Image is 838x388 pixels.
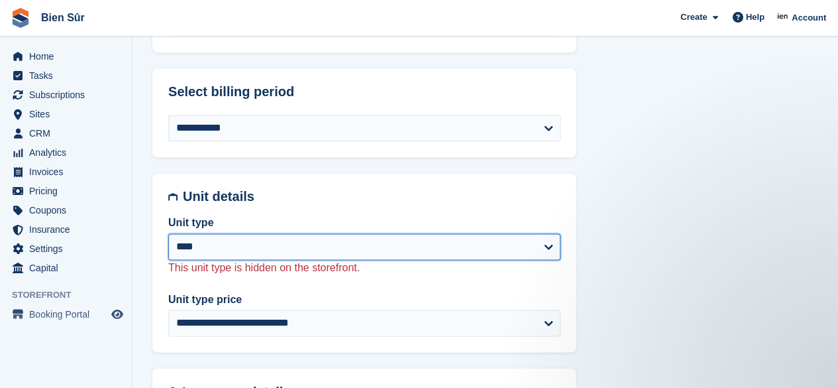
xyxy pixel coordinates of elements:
[29,239,109,258] span: Settings
[168,215,560,231] label: Unit type
[29,162,109,181] span: Invoices
[7,305,125,324] a: menu
[7,66,125,85] a: menu
[168,84,560,99] h2: Select billing period
[36,7,90,29] a: Bien Sûr
[29,220,109,239] span: Insurance
[29,47,109,66] span: Home
[29,201,109,220] span: Coupons
[29,66,109,85] span: Tasks
[168,260,560,276] p: This unit type is hidden on the storefront.
[29,259,109,277] span: Capital
[7,86,125,104] a: menu
[746,11,764,24] span: Help
[7,162,125,181] a: menu
[29,182,109,200] span: Pricing
[12,289,132,302] span: Storefront
[183,189,560,204] h2: Unit details
[11,8,30,28] img: stora-icon-8386f47178a22dfd0bd8f6a31ec36ba5ce8667c1dd55bd0f319d3a0aa187defe.svg
[7,105,125,123] a: menu
[168,292,560,308] label: Unit type price
[168,189,178,204] img: unit-details-icon-595b0c5c156355b767ba7b61e002efae458ec76ed5ec05730b8e856ff9ea34a9.svg
[29,86,109,104] span: Subscriptions
[7,239,125,258] a: menu
[7,143,125,162] a: menu
[7,220,125,239] a: menu
[776,11,790,24] img: Asmaa Habri
[792,11,826,25] span: Account
[7,259,125,277] a: menu
[29,305,109,324] span: Booking Portal
[680,11,707,24] span: Create
[7,47,125,66] a: menu
[109,306,125,322] a: Preview store
[29,124,109,143] span: CRM
[7,124,125,143] a: menu
[7,201,125,220] a: menu
[29,105,109,123] span: Sites
[29,143,109,162] span: Analytics
[7,182,125,200] a: menu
